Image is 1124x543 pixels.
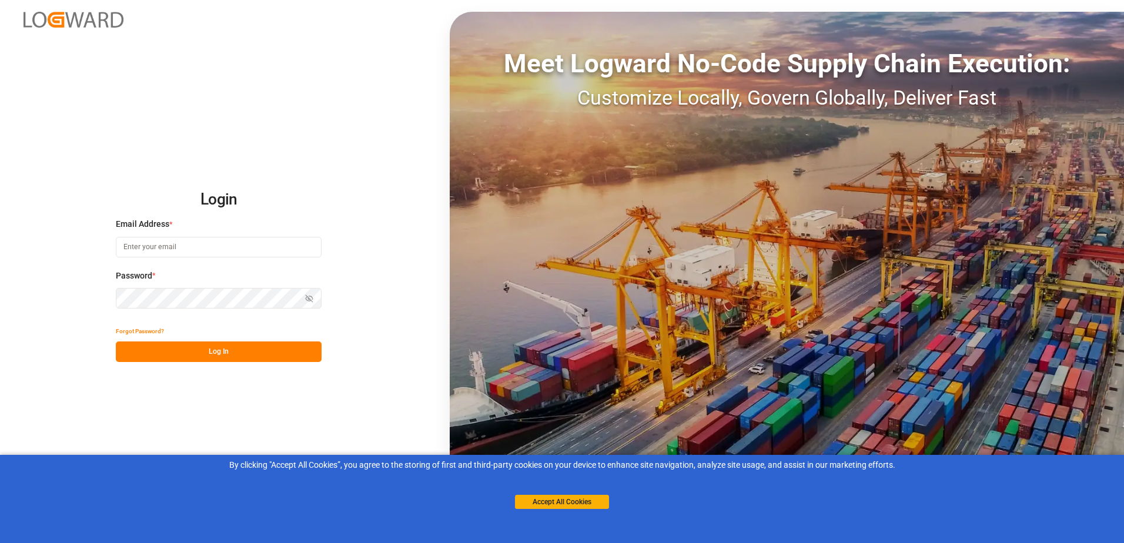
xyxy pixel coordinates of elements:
span: Password [116,270,152,282]
span: Email Address [116,218,169,230]
input: Enter your email [116,237,322,257]
button: Accept All Cookies [515,495,609,509]
div: By clicking "Accept All Cookies”, you agree to the storing of first and third-party cookies on yo... [8,459,1116,471]
button: Forgot Password? [116,321,164,341]
img: Logward_new_orange.png [24,12,123,28]
div: Meet Logward No-Code Supply Chain Execution: [450,44,1124,83]
button: Log In [116,341,322,362]
h2: Login [116,181,322,219]
div: Customize Locally, Govern Globally, Deliver Fast [450,83,1124,113]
